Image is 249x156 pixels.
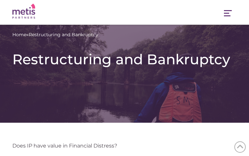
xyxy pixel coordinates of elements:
span: Back to Top [234,141,246,153]
span: Restructuring and Bankruptcy [29,31,98,38]
p: Does IP have value in Financial Distress? [12,142,237,149]
h1: Restructuring and Bankruptcy [12,51,237,67]
a: Home [12,31,26,38]
span: » [12,31,98,38]
img: Metis Partners [12,4,35,19]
